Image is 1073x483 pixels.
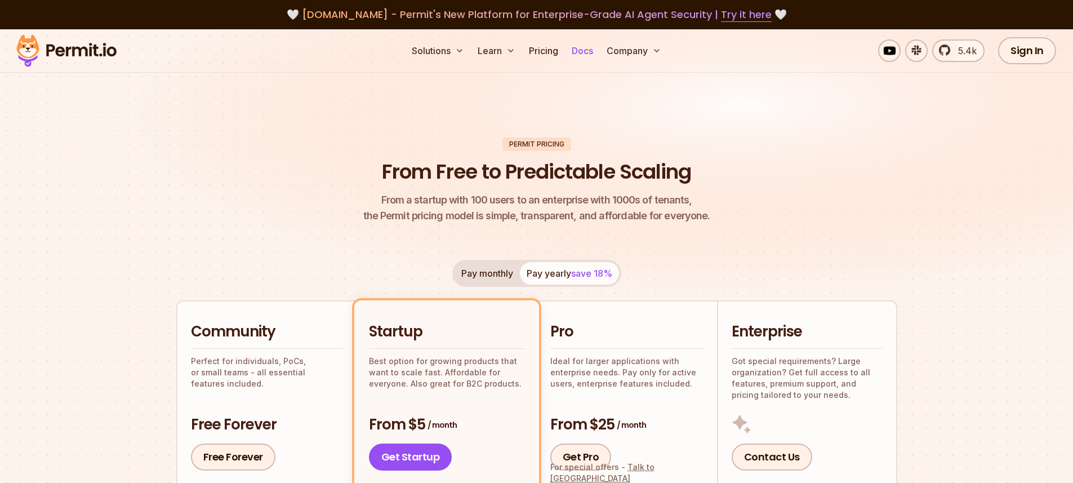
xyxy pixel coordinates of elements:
[407,39,469,62] button: Solutions
[27,7,1046,23] div: 🤍 🤍
[721,7,772,22] a: Try it here
[524,39,563,62] a: Pricing
[617,419,646,431] span: / month
[369,444,452,471] a: Get Startup
[191,322,343,342] h2: Community
[951,44,977,57] span: 5.4k
[363,192,710,224] p: the Permit pricing model is simple, transparent, and affordable for everyone.
[550,444,612,471] a: Get Pro
[550,322,704,342] h2: Pro
[191,415,343,435] h3: Free Forever
[428,419,457,431] span: / month
[11,32,122,70] img: Permit logo
[455,262,520,285] button: Pay monthly
[567,39,598,62] a: Docs
[502,138,571,151] div: Permit Pricing
[550,415,704,435] h3: From $25
[602,39,666,62] button: Company
[363,192,710,208] span: From a startup with 100 users to an enterprise with 1000s of tenants,
[732,356,883,401] p: Got special requirements? Large organization? Get full access to all features, premium support, a...
[369,322,524,342] h2: Startup
[732,444,812,471] a: Contact Us
[382,158,691,186] h1: From Free to Predictable Scaling
[550,356,704,389] p: Ideal for larger applications with enterprise needs. Pay only for active users, enterprise featur...
[932,39,985,62] a: 5.4k
[369,415,524,435] h3: From $5
[473,39,520,62] button: Learn
[191,356,343,389] p: Perfect for individuals, PoCs, or small teams - all essential features included.
[191,444,275,471] a: Free Forever
[302,7,772,21] span: [DOMAIN_NAME] - Permit's New Platform for Enterprise-Grade AI Agent Security |
[732,322,883,342] h2: Enterprise
[998,37,1056,64] a: Sign In
[369,356,524,389] p: Best option for growing products that want to scale fast. Affordable for everyone. Also great for...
